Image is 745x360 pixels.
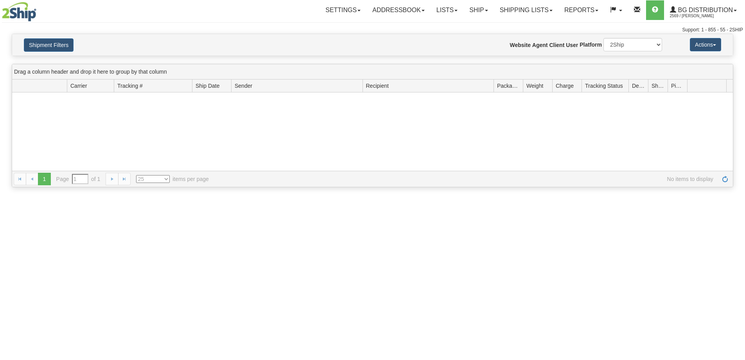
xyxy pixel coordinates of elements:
[676,7,733,13] span: BG Distribution
[566,41,578,49] label: User
[510,41,531,49] label: Website
[719,173,731,185] a: Refresh
[463,0,494,20] a: Ship
[580,41,602,49] label: Platform
[2,2,36,22] img: logo2569.jpg
[196,82,219,90] span: Ship Date
[2,27,743,33] div: Support: 1 - 855 - 55 - 2SHIP
[136,175,209,183] span: items per page
[497,82,520,90] span: Packages
[24,38,74,52] button: Shipment Filters
[320,0,366,20] a: Settings
[56,174,101,184] span: Page of 1
[38,173,50,185] span: 1
[526,82,543,90] span: Weight
[12,64,733,80] div: grid grouping header
[235,82,252,90] span: Sender
[70,82,87,90] span: Carrier
[431,0,463,20] a: Lists
[664,0,743,20] a: BG Distribution 2569 / [PERSON_NAME]
[652,82,664,90] span: Shipment Issues
[532,41,548,49] label: Agent
[690,38,721,51] button: Actions
[670,12,729,20] span: 2569 / [PERSON_NAME]
[671,82,684,90] span: Pickup Status
[220,175,713,183] span: No items to display
[494,0,558,20] a: Shipping lists
[549,41,564,49] label: Client
[366,0,431,20] a: Addressbook
[117,82,143,90] span: Tracking #
[366,82,389,90] span: Recipient
[556,82,574,90] span: Charge
[558,0,604,20] a: Reports
[585,82,623,90] span: Tracking Status
[632,82,645,90] span: Delivery Status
